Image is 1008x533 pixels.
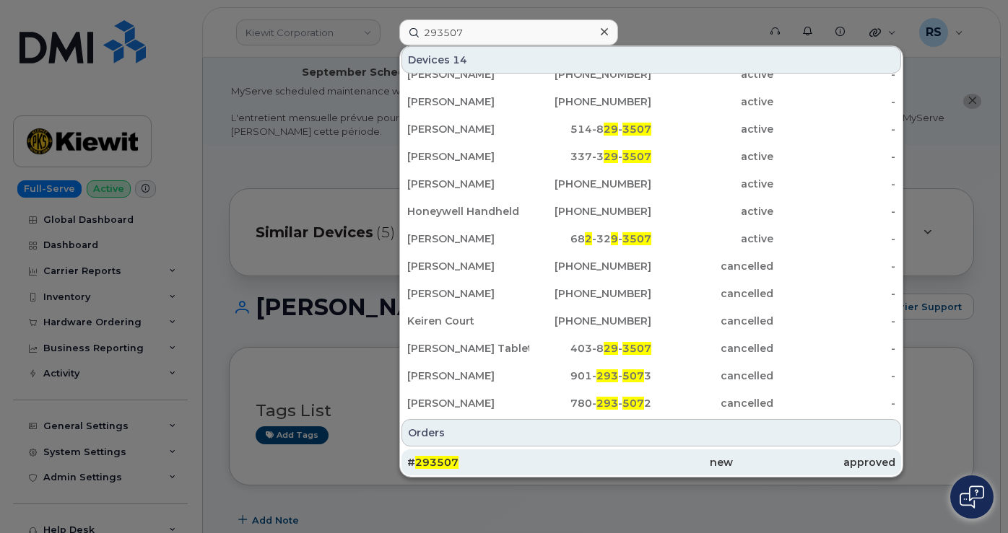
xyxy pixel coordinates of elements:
a: [PERSON_NAME]682-329-3507active- [401,226,901,252]
div: [PHONE_NUMBER] [529,259,651,273]
div: [PHONE_NUMBER] [529,67,651,82]
div: [PERSON_NAME] [407,94,529,109]
div: [PERSON_NAME] Tablet [407,341,529,356]
div: cancelled [651,259,773,273]
a: Keiren Court[PHONE_NUMBER]cancelled- [401,308,901,334]
div: cancelled [651,286,773,301]
span: 293 [596,397,618,410]
div: [PERSON_NAME] [407,67,529,82]
div: [PHONE_NUMBER] [529,314,651,328]
div: Keiren Court [407,314,529,328]
span: 507 [622,397,644,410]
div: cancelled [651,314,773,328]
span: 3507 [622,232,651,245]
div: 901- - 3 [529,369,651,383]
div: active [651,67,773,82]
div: - [773,314,895,328]
div: - [773,94,895,109]
div: - [773,177,895,191]
div: cancelled [651,396,773,410]
div: [PERSON_NAME] [407,232,529,246]
div: # [407,455,570,470]
img: Open chat [960,485,984,508]
a: [PERSON_NAME][PHONE_NUMBER]active- [401,171,901,197]
span: 29 [604,150,618,163]
span: 9 [611,232,618,245]
span: 3507 [622,342,651,355]
div: active [651,122,773,136]
div: new [570,455,732,470]
span: 293507 [415,456,459,469]
div: 514-8 - [529,122,651,136]
div: - [773,286,895,301]
div: cancelled [651,369,773,383]
div: - [773,149,895,164]
div: - [773,396,895,410]
div: Devices [401,46,901,74]
a: Honeywell Handheld[PHONE_NUMBER]active- [401,198,901,224]
div: [PERSON_NAME] [407,396,529,410]
div: Honeywell Handheld [407,204,529,219]
a: [PERSON_NAME][PHONE_NUMBER]cancelled- [401,253,901,279]
div: - [773,122,895,136]
div: active [651,204,773,219]
a: [PERSON_NAME][PHONE_NUMBER]active- [401,61,901,87]
span: 14 [453,53,467,67]
span: 3507 [622,123,651,136]
div: [PERSON_NAME] [407,122,529,136]
div: 780- - 2 [529,396,651,410]
div: - [773,67,895,82]
span: 29 [604,123,618,136]
a: [PERSON_NAME]901-293-5073cancelled- [401,363,901,389]
div: approved [733,455,895,470]
a: [PERSON_NAME]514-829-3507active- [401,116,901,142]
span: 507 [622,369,644,382]
div: [PHONE_NUMBER] [529,204,651,219]
div: active [651,94,773,109]
span: 293 [596,369,618,382]
a: [PERSON_NAME]780-293-5072cancelled- [401,390,901,416]
div: [PERSON_NAME] [407,149,529,164]
div: [PHONE_NUMBER] [529,286,651,301]
div: - [773,369,895,383]
div: - [773,232,895,246]
div: - [773,341,895,356]
div: [PERSON_NAME] [407,369,529,383]
div: 337-3 - [529,149,651,164]
a: #293507newapproved [401,449,901,475]
span: 2 [585,232,592,245]
div: active [651,177,773,191]
a: [PERSON_NAME][PHONE_NUMBER]active- [401,89,901,115]
a: [PERSON_NAME] Tablet403-829-3507cancelled- [401,335,901,361]
a: [PERSON_NAME]337-329-3507active- [401,144,901,169]
div: active [651,232,773,246]
a: [PERSON_NAME][PHONE_NUMBER]cancelled- [401,281,901,307]
span: 29 [604,342,618,355]
div: [PERSON_NAME] [407,259,529,273]
div: - [773,204,895,219]
span: 3507 [622,150,651,163]
div: [PHONE_NUMBER] [529,177,651,191]
div: Orders [401,419,901,446]
div: 403-8 - [529,341,651,356]
div: [PERSON_NAME] [407,177,529,191]
div: active [651,149,773,164]
div: cancelled [651,341,773,356]
div: 68 -32 - [529,232,651,246]
div: - [773,259,895,273]
div: [PHONE_NUMBER] [529,94,651,109]
div: [PERSON_NAME] [407,286,529,301]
